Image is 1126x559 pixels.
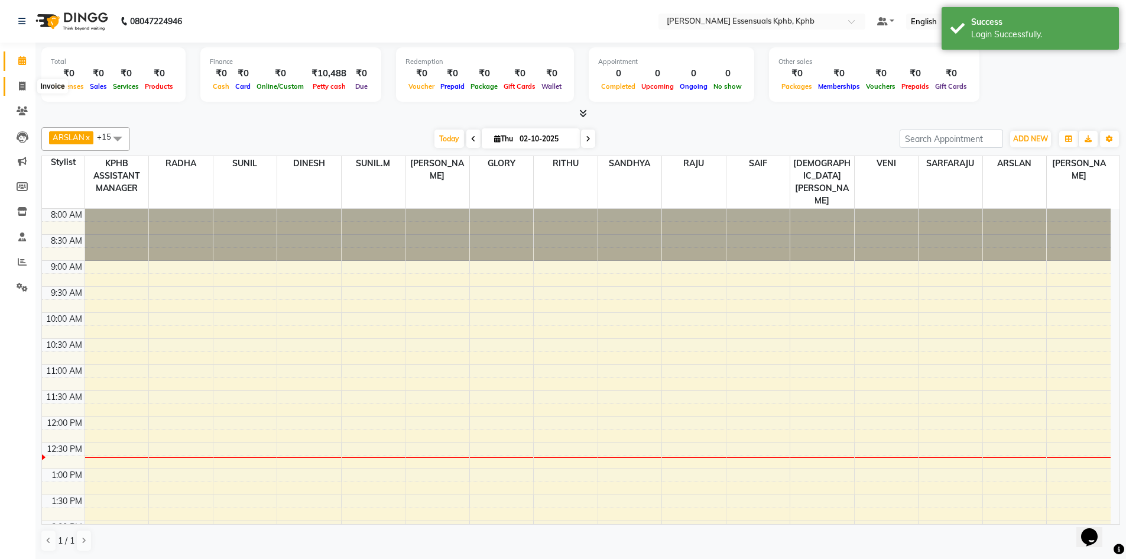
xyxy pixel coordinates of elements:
[790,156,854,208] span: [DEMOGRAPHIC_DATA][PERSON_NAME]
[342,156,405,171] span: SUNIL.M
[855,156,919,171] span: VENI
[405,156,469,183] span: [PERSON_NAME]
[434,130,464,148] span: Today
[971,28,1110,41] div: Login Successfully.
[598,82,638,91] span: Completed
[87,67,110,80] div: ₹0
[44,365,85,377] div: 11:00 AM
[1013,134,1048,143] span: ADD NEW
[468,67,501,80] div: ₹0
[44,443,85,455] div: 12:30 PM
[210,82,232,91] span: Cash
[778,67,815,80] div: ₹0
[51,67,87,80] div: ₹0
[48,261,85,273] div: 9:00 AM
[30,5,111,38] img: logo
[1076,512,1114,547] iframe: chat widget
[677,67,710,80] div: 0
[1010,131,1051,147] button: ADD NEW
[662,156,726,171] span: RAJU
[815,67,863,80] div: ₹0
[37,79,67,93] div: Invoice
[710,82,745,91] span: No show
[491,134,516,143] span: Thu
[638,67,677,80] div: 0
[44,391,85,403] div: 11:30 AM
[598,156,662,171] span: SANDHYA
[534,156,598,171] span: RITHU
[87,82,110,91] span: Sales
[48,235,85,247] div: 8:30 AM
[437,82,468,91] span: Prepaid
[405,82,437,91] span: Voucher
[598,67,638,80] div: 0
[42,156,85,169] div: Stylist
[277,156,341,171] span: DINESH
[437,67,468,80] div: ₹0
[726,156,790,171] span: SAIF
[44,339,85,351] div: 10:30 AM
[538,67,564,80] div: ₹0
[213,156,277,171] span: SUNIL
[85,156,149,196] span: KPHB ASSISTANT MANAGER
[919,156,982,171] span: SARFARAJU
[468,82,501,91] span: Package
[863,82,898,91] span: Vouchers
[232,67,254,80] div: ₹0
[778,82,815,91] span: Packages
[516,130,575,148] input: 2025-10-02
[142,67,176,80] div: ₹0
[130,5,182,38] b: 08047224946
[501,67,538,80] div: ₹0
[49,521,85,534] div: 2:00 PM
[638,82,677,91] span: Upcoming
[932,82,970,91] span: Gift Cards
[710,67,745,80] div: 0
[932,67,970,80] div: ₹0
[470,156,534,171] span: GLORY
[149,156,213,171] span: RADHA
[863,67,898,80] div: ₹0
[307,67,351,80] div: ₹10,488
[352,82,371,91] span: Due
[51,57,176,67] div: Total
[254,82,307,91] span: Online/Custom
[1047,156,1111,183] span: [PERSON_NAME]
[97,132,120,141] span: +15
[49,495,85,508] div: 1:30 PM
[44,313,85,325] div: 10:00 AM
[44,417,85,429] div: 12:00 PM
[405,57,564,67] div: Redemption
[232,82,254,91] span: Card
[142,82,176,91] span: Products
[210,57,372,67] div: Finance
[677,82,710,91] span: Ongoing
[351,67,372,80] div: ₹0
[110,67,142,80] div: ₹0
[110,82,142,91] span: Services
[405,67,437,80] div: ₹0
[983,156,1047,171] span: ARSLAN
[85,133,90,142] a: x
[538,82,564,91] span: Wallet
[49,469,85,482] div: 1:00 PM
[898,82,932,91] span: Prepaids
[48,287,85,299] div: 9:30 AM
[48,209,85,221] div: 8:00 AM
[53,133,85,142] span: ARSLAN
[900,130,1003,148] input: Search Appointment
[598,57,745,67] div: Appointment
[254,67,307,80] div: ₹0
[310,82,349,91] span: Petty cash
[778,57,970,67] div: Other sales
[815,82,863,91] span: Memberships
[898,67,932,80] div: ₹0
[210,67,232,80] div: ₹0
[58,535,74,547] span: 1 / 1
[971,16,1110,28] div: Success
[501,82,538,91] span: Gift Cards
